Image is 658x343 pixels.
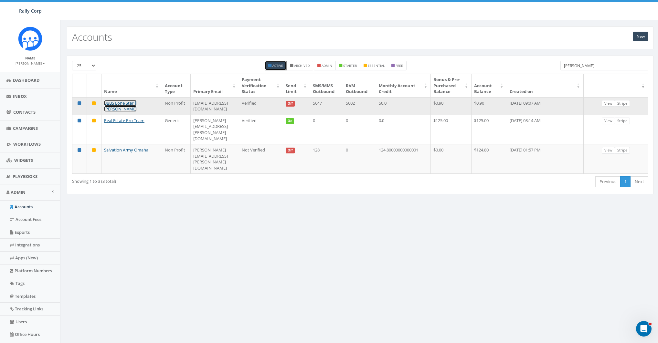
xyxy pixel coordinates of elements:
[13,125,38,131] span: Campaigns
[431,115,472,144] td: $125.00
[620,176,631,187] a: 1
[104,147,148,153] a: Salvation Army Omaha
[396,63,403,68] small: free
[162,115,190,144] td: Generic
[431,74,472,97] th: Bonus &amp; Pre-Purchased Balance: activate to sort column ascending
[431,97,472,115] td: $0.90
[14,157,33,163] span: Widgets
[101,74,162,97] th: Name: activate to sort column ascending
[633,32,648,41] a: New
[636,321,652,337] iframe: Intercom live chat
[72,32,112,42] h2: Accounts
[343,97,376,115] td: 5602
[595,176,621,187] a: Previous
[239,97,283,115] td: Verified
[162,144,190,173] td: Non Profit
[286,118,294,124] span: On
[104,100,137,112] a: BBBS Lone Star | [PERSON_NAME]
[13,77,40,83] span: Dashboard
[310,97,343,115] td: 5647
[286,101,295,107] span: Off
[631,176,648,187] a: Next
[507,144,584,173] td: [DATE] 01:57 PM
[343,74,376,97] th: RVM Outbound
[376,144,431,173] td: 124.80000000000001
[472,74,507,97] th: Account Balance: activate to sort column ascending
[472,115,507,144] td: $125.00
[310,144,343,173] td: 128
[13,93,27,99] span: Inbox
[376,74,431,97] th: Monthly Account Credit: activate to sort column ascending
[191,144,239,173] td: [PERSON_NAME][EMAIL_ADDRESS][PERSON_NAME][DOMAIN_NAME]
[615,118,630,124] a: Stripe
[239,74,283,97] th: Payment Verification Status : activate to sort column ascending
[16,61,45,66] small: [PERSON_NAME]
[472,144,507,173] td: $124.80
[162,97,190,115] td: Non Profit
[16,60,45,66] a: [PERSON_NAME]
[191,74,239,97] th: Primary Email : activate to sort column ascending
[13,141,41,147] span: Workflows
[322,63,332,68] small: admin
[472,97,507,115] td: $0.90
[376,115,431,144] td: 0.0
[18,26,42,51] img: Icon_1.png
[615,147,630,154] a: Stripe
[343,144,376,173] td: 0
[72,176,306,184] div: Showing 1 to 3 (3 total)
[104,118,144,123] a: Real Estate Pro Team
[239,144,283,173] td: Not Verified
[615,100,630,107] a: Stripe
[294,63,310,68] small: Archived
[560,61,648,70] input: Type to search
[272,63,283,68] small: Active
[239,115,283,144] td: Verified
[602,118,615,124] a: View
[310,74,343,97] th: SMS/MMS Outbound
[11,189,26,195] span: Admin
[431,144,472,173] td: $0.00
[507,97,584,115] td: [DATE] 09:07 AM
[602,100,615,107] a: View
[507,74,584,97] th: Created on: activate to sort column ascending
[310,115,343,144] td: 0
[286,148,295,153] span: Off
[191,97,239,115] td: [EMAIL_ADDRESS][DOMAIN_NAME]
[191,115,239,144] td: [PERSON_NAME][EMAIL_ADDRESS][PERSON_NAME][DOMAIN_NAME]
[283,74,310,97] th: Send Limit: activate to sort column ascending
[19,8,42,14] span: Rally Corp
[343,115,376,144] td: 0
[343,63,357,68] small: starter
[13,109,36,115] span: Contacts
[507,115,584,144] td: [DATE] 08:14 AM
[13,173,37,179] span: Playbooks
[25,56,35,60] small: Name
[602,147,615,154] a: View
[368,63,385,68] small: essential
[376,97,431,115] td: 50.0
[162,74,190,97] th: Account Type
